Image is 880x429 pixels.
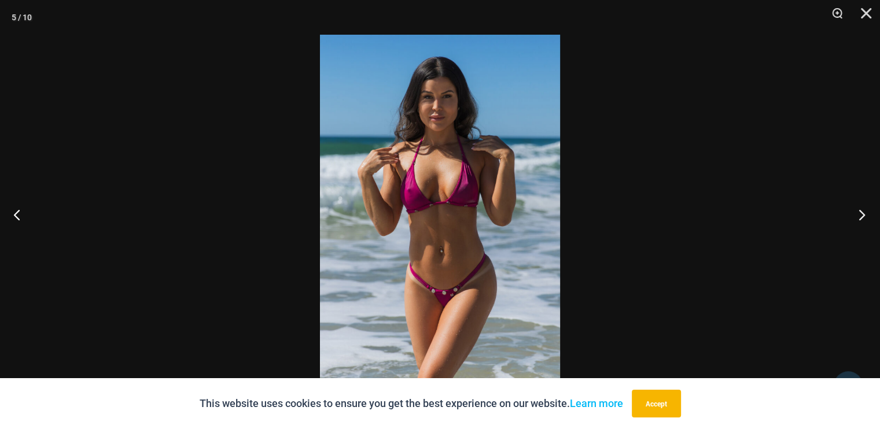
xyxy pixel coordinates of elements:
[320,35,560,394] img: Tight Rope Pink 319 Top 4212 Micro 05
[200,395,623,412] p: This website uses cookies to ensure you get the best experience on our website.
[632,390,681,417] button: Accept
[837,186,880,243] button: Next
[570,397,623,409] a: Learn more
[12,9,32,26] div: 5 / 10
